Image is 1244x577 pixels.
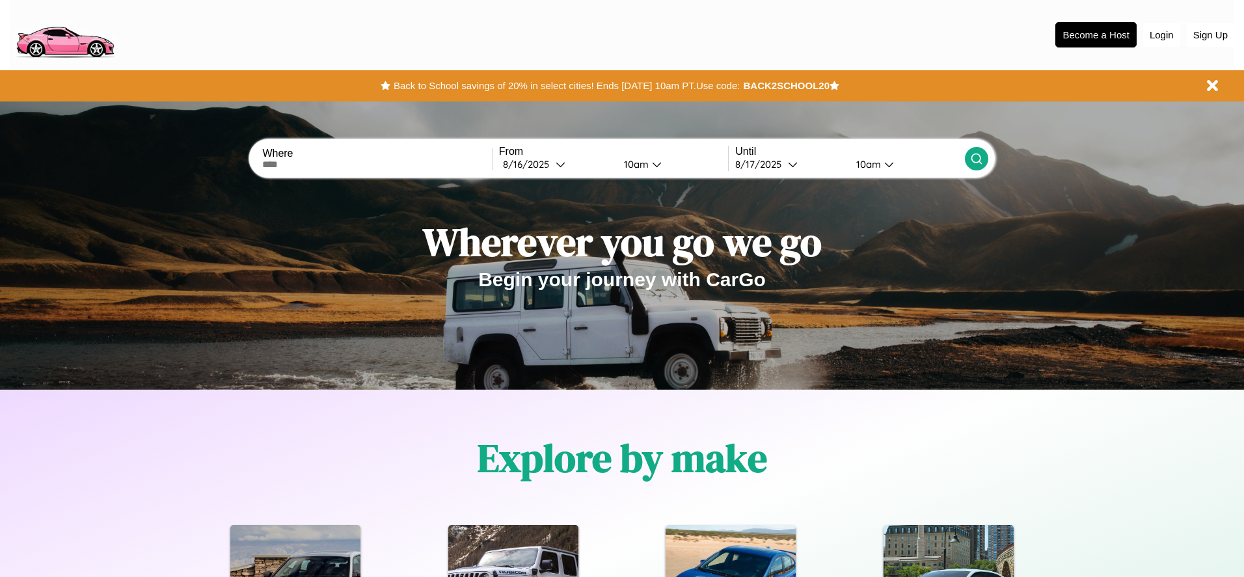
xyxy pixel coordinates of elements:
button: Sign Up [1187,23,1234,47]
button: 10am [846,157,964,171]
h1: Explore by make [478,431,767,485]
label: Where [262,148,491,159]
button: Become a Host [1055,22,1137,47]
b: BACK2SCHOOL20 [743,80,830,91]
button: Back to School savings of 20% in select cities! Ends [DATE] 10am PT.Use code: [390,77,743,95]
button: Login [1143,23,1180,47]
div: 10am [617,158,652,170]
img: logo [10,7,120,61]
label: From [499,146,728,157]
label: Until [735,146,964,157]
div: 8 / 17 / 2025 [735,158,788,170]
div: 10am [850,158,884,170]
div: 8 / 16 / 2025 [503,158,556,170]
button: 8/16/2025 [499,157,614,171]
button: 10am [614,157,728,171]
